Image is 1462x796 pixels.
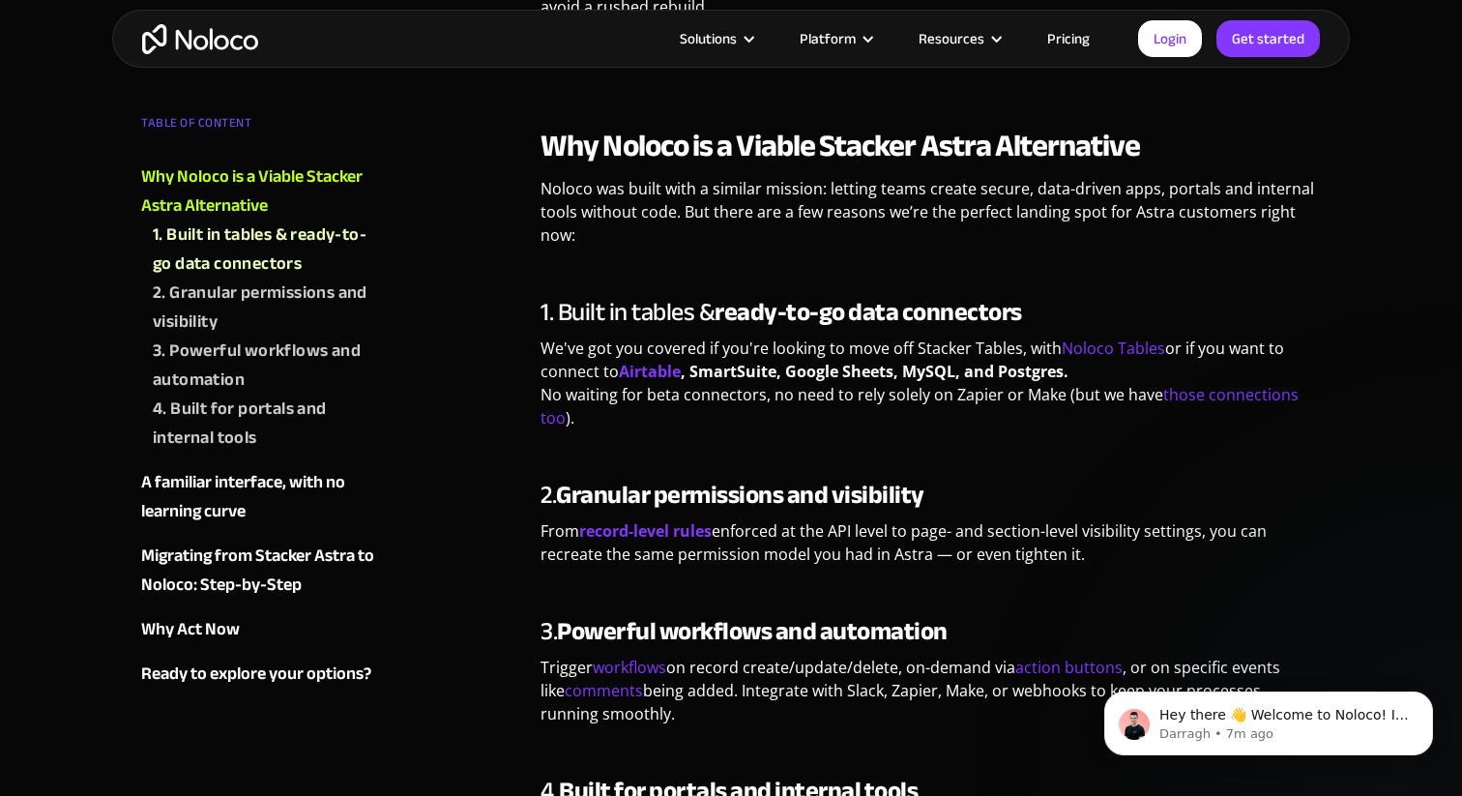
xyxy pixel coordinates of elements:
[557,607,948,655] strong: Powerful workflows and automation
[894,26,1023,51] div: Resources
[141,542,375,600] a: Migrating from Stacker Astra to Noloco: Step-by-Step
[579,520,712,542] a: record-level rules
[541,481,1321,510] h3: 2.
[556,471,924,518] strong: Granular permissions and visibility
[565,680,643,701] a: comments
[1062,338,1165,359] a: Noloco Tables
[541,656,1321,740] p: Trigger on record create/update/delete, on-demand via , or on specific events like being added. I...
[142,24,258,54] a: home
[141,615,375,644] a: Why Act Now
[1138,20,1202,57] a: Login
[541,298,1321,327] h3: 1. Built in tables &
[141,162,375,221] a: Why Noloco is a Viable Stacker Astra Alternative
[656,26,775,51] div: Solutions
[1075,651,1462,786] iframe: Intercom notifications message
[1023,26,1114,51] a: Pricing
[619,361,681,382] a: Airtable
[1015,657,1123,678] a: action buttons
[541,117,1140,175] strong: Why Noloco is a Viable Stacker Astra Alternative
[153,221,375,279] a: 1. Built in tables & ready-to-go data connectors
[775,26,894,51] div: Platform
[541,519,1321,580] p: From enforced at the API level to page- and section-level visibility settings, you can recreate t...
[541,384,1299,428] a: those connections too
[681,361,1068,382] strong: , SmartSuite, Google Sheets, MySQL, and Postgres.
[715,288,1022,336] strong: ready-to-go data connectors
[1216,20,1320,57] a: Get started
[153,337,375,395] a: 3. Powerful workflows and automation
[141,108,375,147] div: TABLE OF CONTENT
[680,26,737,51] div: Solutions
[919,26,984,51] div: Resources
[141,468,375,526] a: A familiar interface, with no learning curve
[800,26,856,51] div: Platform
[541,337,1321,444] p: We've got you covered if you're looking to move off Stacker Tables, with or if you want to connec...
[141,615,240,644] div: Why Act Now
[153,279,375,337] a: 2. Granular permissions and visibility
[541,617,1321,646] h3: 3.
[141,660,375,689] a: Ready to explore your options?
[593,657,666,678] a: workflows
[153,395,375,453] a: 4. Built for portals and internal tools
[541,177,1321,261] p: Noloco was built with a similar mission: letting teams create secure, data-driven apps, portals a...
[141,660,371,689] div: Ready to explore your options?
